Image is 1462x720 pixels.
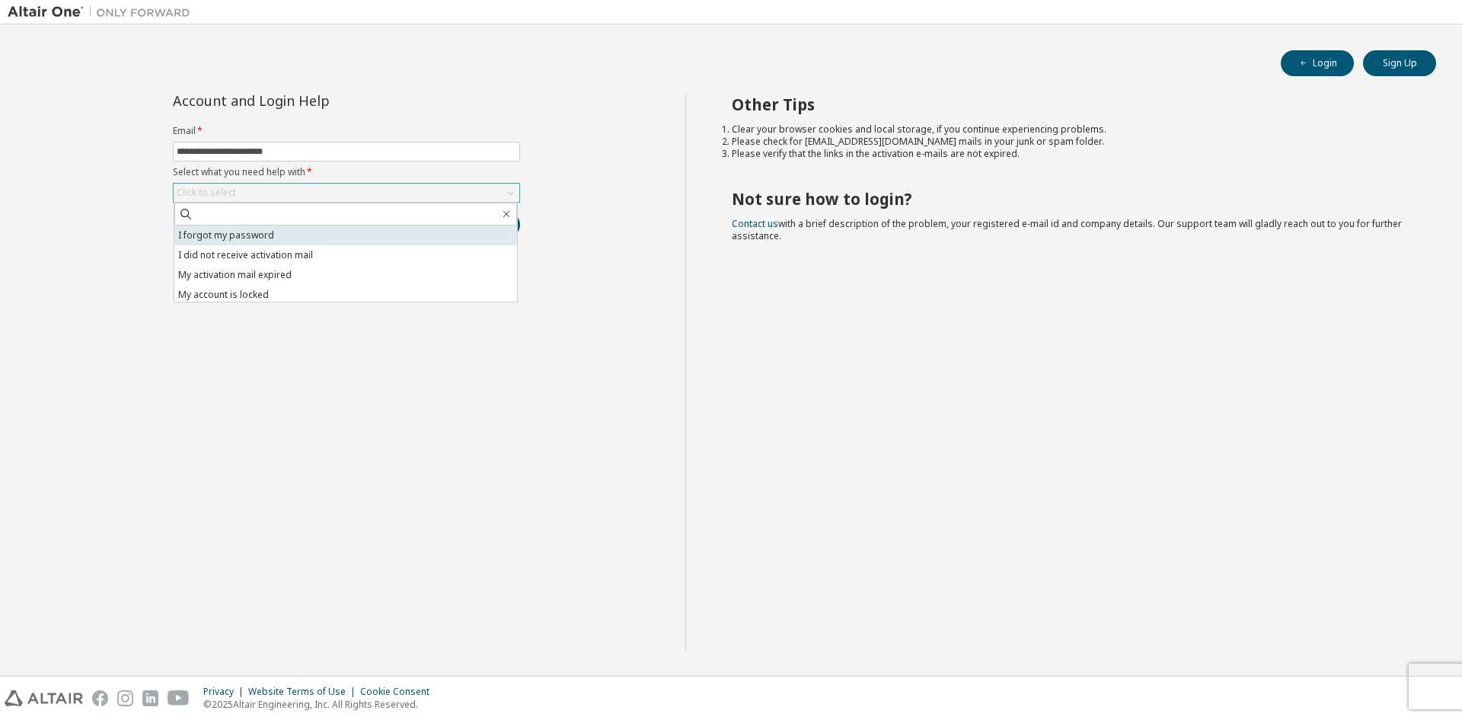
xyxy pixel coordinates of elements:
[168,690,190,706] img: youtube.svg
[174,184,519,202] div: Click to select
[203,698,439,711] p: © 2025 Altair Engineering, Inc. All Rights Reserved.
[732,123,1409,136] li: Clear your browser cookies and local storage, if you continue experiencing problems.
[173,166,520,178] label: Select what you need help with
[174,226,517,245] li: I forgot my password
[732,148,1409,160] li: Please verify that the links in the activation e-mails are not expired.
[732,189,1409,209] h2: Not sure how to login?
[360,686,439,698] div: Cookie Consent
[8,5,198,20] img: Altair One
[117,690,133,706] img: instagram.svg
[1281,50,1354,76] button: Login
[732,217,778,230] a: Contact us
[177,187,236,199] div: Click to select
[142,690,158,706] img: linkedin.svg
[5,690,83,706] img: altair_logo.svg
[732,94,1409,114] h2: Other Tips
[203,686,248,698] div: Privacy
[248,686,360,698] div: Website Terms of Use
[173,125,520,137] label: Email
[1363,50,1436,76] button: Sign Up
[732,136,1409,148] li: Please check for [EMAIL_ADDRESS][DOMAIN_NAME] mails in your junk or spam folder.
[173,94,451,107] div: Account and Login Help
[92,690,108,706] img: facebook.svg
[732,217,1402,242] span: with a brief description of the problem, your registered e-mail id and company details. Our suppo...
